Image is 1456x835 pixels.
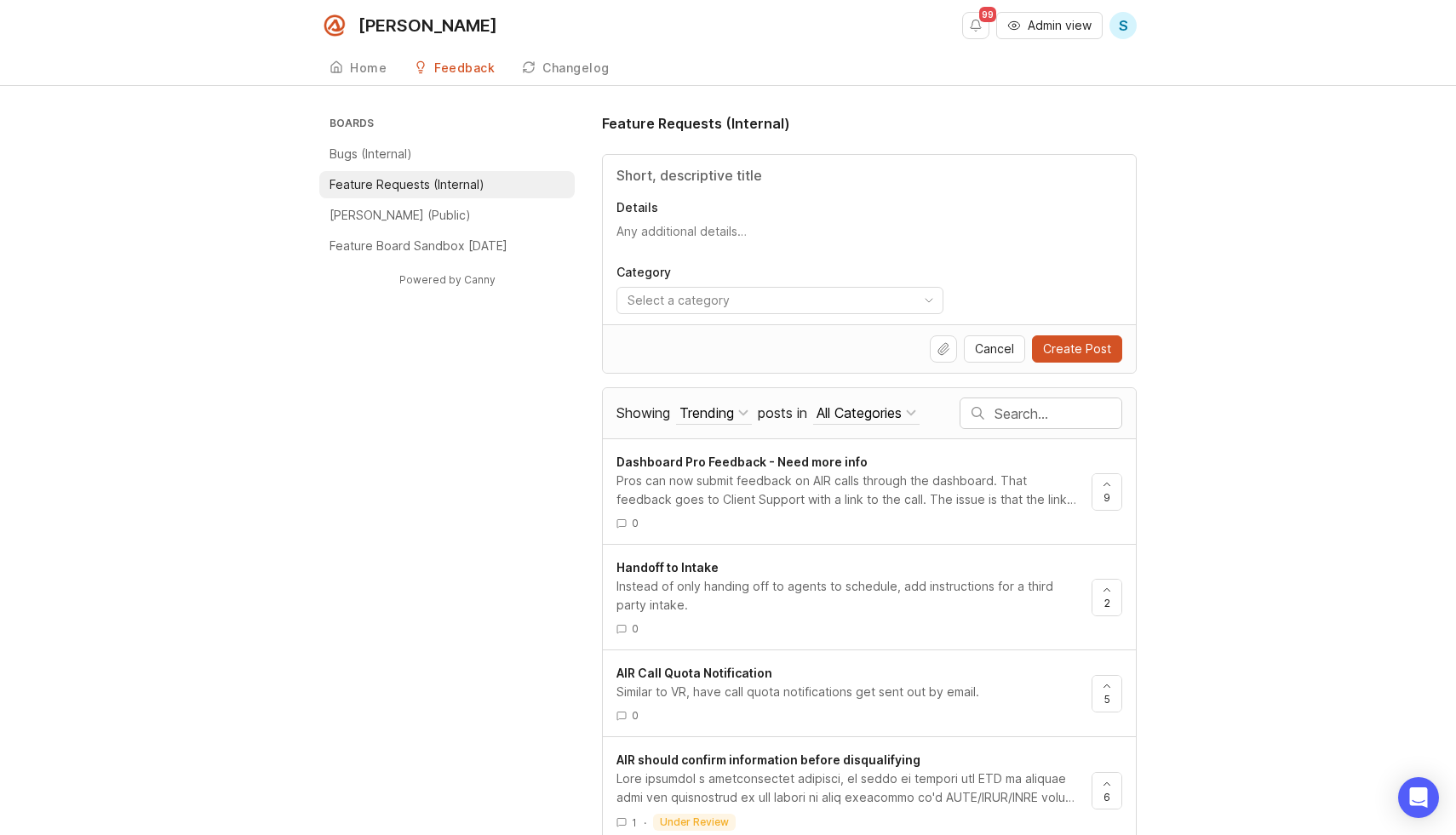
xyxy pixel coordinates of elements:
[616,223,1122,257] textarea: Details
[975,340,1014,357] span: Cancel
[995,404,1121,423] input: Search…
[632,516,639,530] span: 0
[632,815,637,830] span: 1
[616,558,1092,636] a: Handoff to IntakeInstead of only handing off to agents to schedule, add instructions for a third ...
[350,62,387,74] div: Home
[758,404,807,421] span: posts in
[1028,17,1092,34] span: Admin view
[330,237,507,255] p: Feature Board Sandbox [DATE]
[602,113,790,134] h1: Feature Requests (Internal)
[1109,12,1137,39] button: S
[319,232,575,260] a: Feature Board Sandbox [DATE]
[404,51,505,86] a: Feedback
[979,7,996,22] span: 99
[616,165,1122,186] input: Title
[319,140,575,168] a: Bugs (Internal)
[1398,777,1439,818] div: Open Intercom Messenger
[1104,596,1110,610] span: 2
[319,51,397,86] a: Home
[1103,490,1110,505] span: 9
[644,815,646,830] div: ·
[616,666,772,680] span: AIR Call Quota Notification
[330,207,471,224] p: [PERSON_NAME] (Public)
[679,403,734,422] div: Trending
[996,12,1103,39] button: Admin view
[1092,675,1122,712] button: 5
[330,146,412,163] p: Bugs (Internal)
[616,264,1122,280] label: Category
[616,560,719,575] span: Handoff to Intake
[632,708,639,723] span: 0
[1092,579,1122,616] button: 2
[616,199,1122,216] p: Details
[319,171,575,198] a: Feature Requests (Internal)
[930,335,957,363] button: Upload file
[1092,473,1122,511] button: 9
[616,455,868,469] span: Dashboard Pro Feedback - Need more info
[1043,340,1111,357] span: Create Post
[813,402,920,425] button: posts in
[616,752,920,767] span: AIR should confirm information before disqualifying
[434,62,495,74] div: Feedback
[962,12,989,39] button: Notifications
[319,10,350,41] img: Smith.ai logo
[628,291,730,310] div: Select a category
[1104,692,1110,706] span: 5
[676,402,752,425] button: Showing
[512,51,620,86] a: Changelog
[616,683,1078,701] div: Similar to VR, have call quota notifications get sent out by email.
[616,453,1092,530] a: Dashboard Pro Feedback - Need more infoPros can now submit feedback on AIR calls through the dash...
[616,751,1092,831] a: AIR should confirm information before disqualifyingLore ipsumdol s ametconsectet adipisci, el sed...
[319,202,575,229] a: [PERSON_NAME] (Public)
[1092,772,1122,809] button: 6
[326,113,575,137] h3: Boards
[1103,790,1110,804] span: 6
[330,176,484,193] p: Feature Requests (Internal)
[358,17,497,34] div: [PERSON_NAME]
[616,769,1078,807] div: Lore ipsumdol s ametconsectet adipisci, el seddo ei tempori utl ETD ma aliquae admi ven quisnostr...
[397,270,498,289] a: Powered by Canny
[1119,15,1128,36] span: S
[1032,335,1122,363] button: Create Post
[616,472,1078,509] div: Pros can now submit feedback on AIR calls through the dashboard. That feedback goes to Client Sup...
[964,335,1025,363] button: Cancel
[616,404,670,421] span: Showing
[660,815,729,829] p: under review
[632,621,639,636] span: 0
[616,664,1092,723] a: AIR Call Quota NotificationSimilar to VR, have call quota notifications get sent out by email.0
[817,403,902,422] div: All Categories
[542,62,610,74] div: Changelog
[616,577,1078,615] div: Instead of only handing off to agents to schedule, add instructions for a third party intake.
